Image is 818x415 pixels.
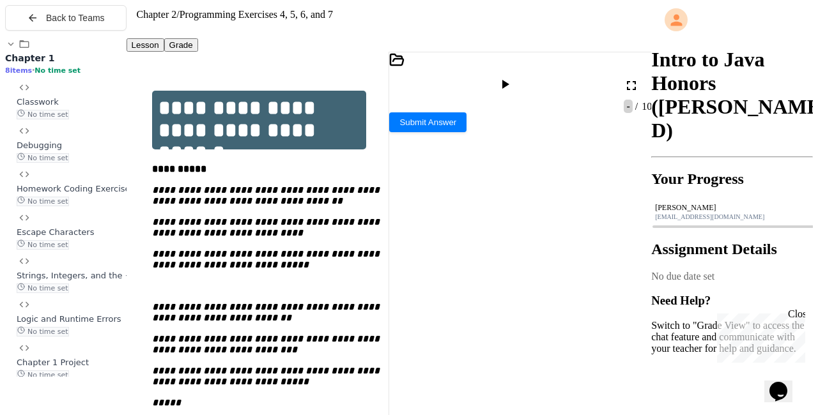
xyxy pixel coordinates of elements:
[35,66,81,75] span: No time set
[17,240,69,250] span: No time set
[651,271,813,282] div: No due date set
[17,314,121,324] span: Logic and Runtime Errors
[17,358,89,367] span: Chapter 1 Project
[764,364,805,402] iframe: chat widget
[399,117,456,127] span: Submit Answer
[17,197,69,206] span: No time set
[17,153,69,163] span: No time set
[17,227,94,237] span: Escape Characters
[651,320,813,354] p: Switch to "Grade View" to access the chat feature and communicate with your teacher for help and ...
[17,184,134,193] span: Homework Coding Exercises
[655,213,809,220] div: [EMAIL_ADDRESS][DOMAIN_NAME]
[180,9,333,20] span: Programming Exercises 4, 5, 6, and 7
[651,5,813,34] div: My Account
[635,101,638,112] span: /
[624,100,632,113] span: -
[5,53,54,63] span: Chapter 1
[17,327,69,336] span: No time set
[5,5,127,31] button: Back to Teams
[655,203,809,213] div: [PERSON_NAME]
[137,9,177,20] span: Chapter 2
[651,241,813,258] h2: Assignment Details
[5,5,88,81] div: Chat with us now!Close
[651,294,813,308] h3: Need Help?
[17,271,172,280] span: Strings, Integers, and the + Operator
[5,66,32,75] span: 8 items
[17,283,69,293] span: No time set
[17,97,59,107] span: Classwork
[32,66,35,75] span: •
[176,9,179,20] span: /
[17,110,69,119] span: No time set
[712,308,805,363] iframe: chat widget
[639,101,652,112] span: 10
[651,170,813,188] h2: Your Progress
[127,38,164,52] button: Lesson
[17,370,69,380] span: No time set
[164,38,198,52] button: Grade
[389,112,467,132] button: Submit Answer
[17,140,62,150] span: Debugging
[651,48,813,142] h1: Intro to Java Honors ([PERSON_NAME] D)
[46,13,105,23] span: Back to Teams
